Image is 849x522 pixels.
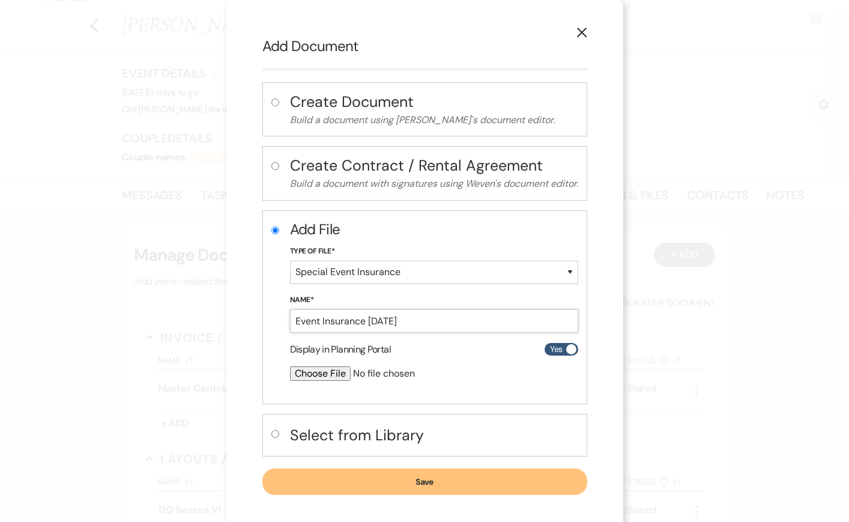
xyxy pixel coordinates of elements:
[290,176,578,192] p: Build a document with signatures using Weven's document editor.
[262,469,587,495] button: Save
[290,91,578,112] h4: Create Document
[550,342,562,357] span: Yes
[290,245,578,258] label: Type of File*
[290,423,578,448] button: Select from Library
[290,91,578,128] button: Create DocumentBuild a document using [PERSON_NAME]'s document editor.
[290,219,578,240] h2: Add File
[290,155,578,192] button: Create Contract / Rental AgreementBuild a document with signatures using Weven's document editor.
[290,155,578,176] h4: Create Contract / Rental Agreement
[262,36,587,56] h2: Add Document
[290,112,578,128] p: Build a document using [PERSON_NAME]'s document editor.
[290,342,578,357] div: Display in Planning Portal
[290,294,578,307] label: Name*
[290,425,578,446] h4: Select from Library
